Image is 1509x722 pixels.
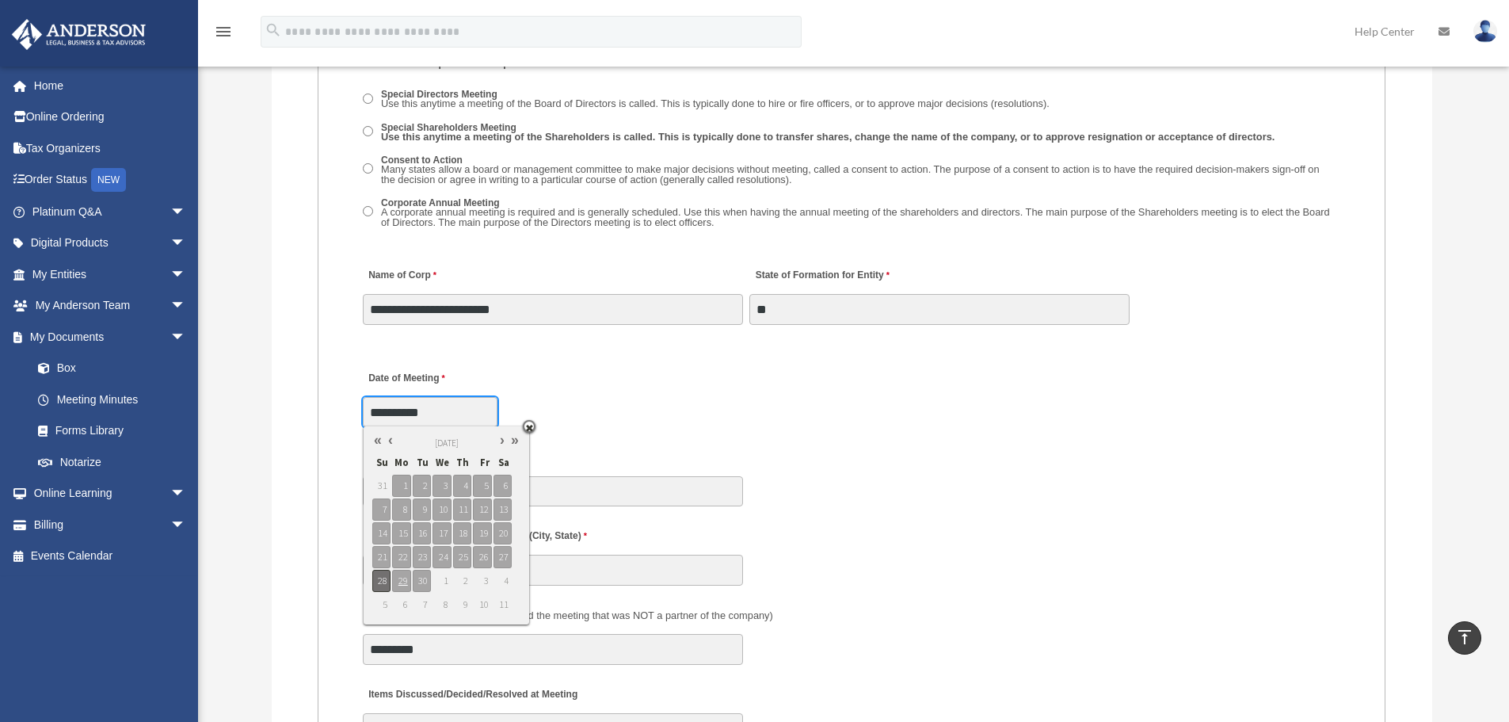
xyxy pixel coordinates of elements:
[392,453,410,473] span: Mo
[22,353,210,384] a: Box
[1473,20,1497,43] img: User Pic
[392,475,410,497] span: 1
[376,120,1281,145] label: Special Shareholders Meeting
[473,546,491,568] span: 26
[372,546,391,568] span: 21
[11,290,210,322] a: My Anderson Teamarrow_drop_down
[376,153,1341,188] label: Consent to Action
[473,453,491,473] span: Fr
[433,546,451,568] span: 24
[376,196,1341,231] label: Corporate Annual Meeting
[453,522,471,544] span: 18
[214,22,233,41] i: menu
[435,437,459,449] span: [DATE]
[214,28,233,41] a: menu
[11,101,210,133] a: Online Ordering
[413,594,431,616] span: 7
[363,368,513,389] label: Date of Meeting
[11,541,210,572] a: Events Calendar
[493,594,512,616] span: 11
[473,594,491,616] span: 10
[11,321,210,353] a: My Documentsarrow_drop_down
[433,475,451,497] span: 3
[493,570,512,592] span: 4
[11,164,210,197] a: Order StatusNEW
[170,227,202,260] span: arrow_drop_down
[381,163,1320,185] span: Many states allow a board or management committee to make major decisions without meeting, called...
[372,594,391,616] span: 5
[368,58,509,69] span: Document Requested - Corp
[372,475,391,497] span: 31
[433,522,451,544] span: 17
[363,447,513,468] label: Time of day Meeting Held
[453,475,471,497] span: 4
[363,265,440,287] label: Name of Corp
[453,453,471,473] span: Th
[493,546,512,568] span: 27
[413,546,431,568] span: 23
[453,570,471,592] span: 2
[427,609,773,621] span: (Did anyone else attend the meeting that was NOT a partner of the company)
[11,132,210,164] a: Tax Organizers
[453,546,471,568] span: 25
[392,522,410,544] span: 15
[392,546,410,568] span: 22
[413,475,431,497] span: 2
[372,499,391,521] span: 7
[433,499,451,521] span: 10
[170,258,202,291] span: arrow_drop_down
[170,478,202,510] span: arrow_drop_down
[453,594,471,616] span: 9
[473,499,491,521] span: 12
[7,19,151,50] img: Anderson Advisors Platinum Portal
[170,196,202,228] span: arrow_drop_down
[473,475,491,497] span: 5
[170,509,202,541] span: arrow_drop_down
[363,605,777,627] label: Also Present
[22,415,210,447] a: Forms Library
[372,453,391,473] span: Su
[170,290,202,323] span: arrow_drop_down
[413,522,431,544] span: 16
[11,478,210,510] a: Online Learningarrow_drop_down
[265,21,282,39] i: search
[372,570,391,592] span: 28
[392,570,410,592] span: 29
[11,227,210,259] a: Digital Productsarrow_drop_down
[11,509,210,541] a: Billingarrow_drop_down
[381,97,1050,109] span: Use this anytime a meeting of the Board of Directors is called. This is typically done to hire or...
[493,475,512,497] span: 6
[22,446,210,478] a: Notarize
[493,499,512,521] span: 13
[91,168,126,192] div: NEW
[363,685,581,706] label: Items Discussed/Decided/Resolved at Meeting
[433,594,451,616] span: 8
[1448,621,1481,655] a: vertical_align_top
[473,522,491,544] span: 19
[493,522,512,544] span: 20
[170,321,202,353] span: arrow_drop_down
[493,453,512,473] span: Sa
[11,258,210,290] a: My Entitiesarrow_drop_down
[749,265,893,287] label: State of Formation for Entity
[363,526,591,548] label: Location where Meeting took place (City, State)
[473,570,491,592] span: 3
[392,499,410,521] span: 8
[381,131,1275,143] span: Use this anytime a meeting of the Shareholders is called. This is typically done to transfer shar...
[372,522,391,544] span: 14
[1455,628,1474,647] i: vertical_align_top
[376,88,1055,113] label: Special Directors Meeting
[453,499,471,521] span: 11
[392,594,410,616] span: 6
[381,206,1330,228] span: A corporate annual meeting is required and is generally scheduled. Use this when having the annua...
[433,453,451,473] span: We
[22,384,202,415] a: Meeting Minutes
[11,70,210,101] a: Home
[413,499,431,521] span: 9
[433,570,451,592] span: 1
[11,196,210,227] a: Platinum Q&Aarrow_drop_down
[413,453,431,473] span: Tu
[413,570,431,592] span: 30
